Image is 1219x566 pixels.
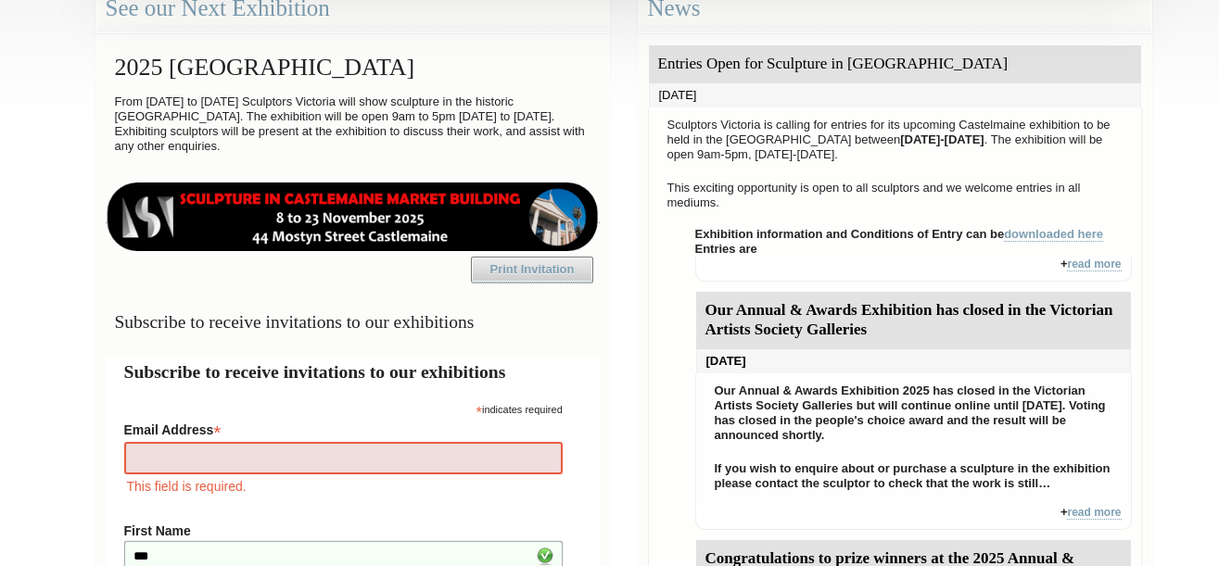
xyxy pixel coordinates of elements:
[471,257,593,283] a: Print Invitation
[649,45,1141,83] div: Entries Open for Sculpture in [GEOGRAPHIC_DATA]
[1067,258,1121,271] a: read more
[106,90,600,158] p: From [DATE] to [DATE] Sculptors Victoria will show sculpture in the historic [GEOGRAPHIC_DATA]. T...
[695,505,1132,530] div: +
[1067,506,1121,520] a: read more
[696,349,1131,373] div: [DATE]
[705,379,1122,447] p: Our Annual & Awards Exhibition 2025 has closed in the Victorian Artists Society Galleries but wil...
[106,304,600,340] h3: Subscribe to receive invitations to our exhibitions
[696,292,1131,349] div: Our Annual & Awards Exhibition has closed in the Victorian Artists Society Galleries
[124,476,563,497] div: This field is required.
[1004,227,1103,242] a: downloaded here
[649,83,1141,107] div: [DATE]
[124,399,563,417] div: indicates required
[705,457,1122,496] p: If you wish to enquire about or purchase a sculpture in the exhibition please contact the sculpto...
[124,358,581,385] h2: Subscribe to receive invitations to our exhibitions
[124,417,563,439] label: Email Address
[900,132,984,146] strong: [DATE]-[DATE]
[658,113,1132,167] p: Sculptors Victoria is calling for entries for its upcoming Castelmaine exhibition to be held in t...
[695,257,1132,282] div: +
[106,182,600,251] img: castlemaine-ldrbd25v2.png
[124,523,563,538] label: First Name
[106,44,600,90] h2: 2025 [GEOGRAPHIC_DATA]
[695,227,1104,242] strong: Exhibition information and Conditions of Entry can be
[658,176,1132,215] p: This exciting opportunity is open to all sculptors and we welcome entries in all mediums.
